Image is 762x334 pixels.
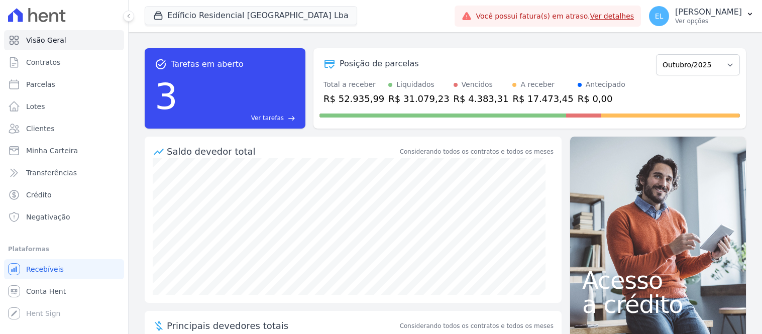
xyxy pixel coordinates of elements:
a: Lotes [4,96,124,117]
span: Conta Hent [26,286,66,296]
span: Contratos [26,57,60,67]
span: Transferências [26,168,77,178]
span: Acesso [582,268,734,292]
div: R$ 4.383,31 [454,92,509,105]
div: Saldo devedor total [167,145,398,158]
div: 3 [155,70,178,123]
a: Crédito [4,185,124,205]
span: Ver tarefas [251,114,284,123]
a: Ver tarefas east [182,114,295,123]
span: Parcelas [26,79,55,89]
div: Considerando todos os contratos e todos os meses [400,147,554,156]
span: Recebíveis [26,264,64,274]
span: Crédito [26,190,52,200]
span: task_alt [155,58,167,70]
a: Conta Hent [4,281,124,301]
a: Clientes [4,119,124,139]
span: Visão Geral [26,35,66,45]
div: Vencidos [462,79,493,90]
a: Parcelas [4,74,124,94]
span: Você possui fatura(s) em atraso. [476,11,634,22]
button: EL [PERSON_NAME] Ver opções [641,2,762,30]
span: Considerando todos os contratos e todos os meses [400,321,554,330]
p: [PERSON_NAME] [675,7,742,17]
p: Ver opções [675,17,742,25]
span: Lotes [26,101,45,112]
span: Negativação [26,212,70,222]
div: Antecipado [586,79,625,90]
a: Visão Geral [4,30,124,50]
span: Tarefas em aberto [171,58,244,70]
a: Recebíveis [4,259,124,279]
div: R$ 52.935,99 [323,92,384,105]
span: east [288,115,295,122]
a: Negativação [4,207,124,227]
div: R$ 0,00 [578,92,625,105]
button: Edíficio Residencial [GEOGRAPHIC_DATA] Lba [145,6,357,25]
div: R$ 31.079,23 [388,92,449,105]
a: Minha Carteira [4,141,124,161]
div: Plataformas [8,243,120,255]
span: EL [655,13,664,20]
div: Total a receber [323,79,384,90]
div: R$ 17.473,45 [512,92,573,105]
span: a crédito [582,292,734,316]
div: A receber [520,79,555,90]
div: Posição de parcelas [340,58,419,70]
a: Contratos [4,52,124,72]
span: Minha Carteira [26,146,78,156]
div: Liquidados [396,79,434,90]
span: Principais devedores totais [167,319,398,332]
a: Ver detalhes [590,12,634,20]
span: Clientes [26,124,54,134]
a: Transferências [4,163,124,183]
